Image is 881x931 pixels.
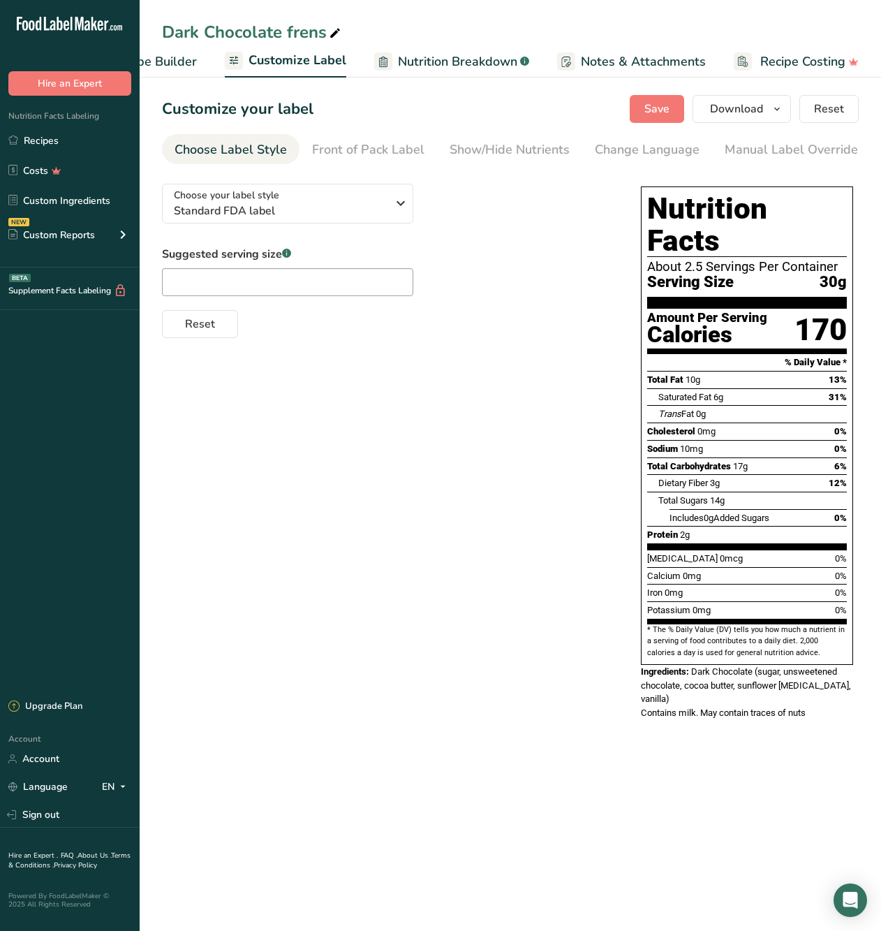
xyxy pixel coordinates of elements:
span: Contains milk. May contain traces of nuts [641,708,806,718]
span: 17g [733,461,748,471]
span: Standard FDA label [174,203,387,219]
button: Hire an Expert [8,71,131,96]
span: Total Sugars [658,495,708,506]
i: Trans [658,409,681,419]
span: Saturated Fat [658,392,711,402]
span: Dark Chocolate (sugar, unsweetened chocolate, cocoa butter, sunflower [MEDICAL_DATA], vanilla) [641,666,851,704]
section: * The % Daily Value (DV) tells you how much a nutrient in a serving of food contributes to a dail... [647,624,847,659]
a: About Us . [77,851,111,860]
span: Ingredients: [641,666,689,677]
div: Powered By FoodLabelMaker © 2025 All Rights Reserved [8,892,131,909]
div: Custom Reports [8,228,95,242]
span: Customize Label [249,51,346,70]
a: Privacy Policy [54,860,97,870]
div: Calories [647,325,767,345]
a: Hire an Expert . [8,851,58,860]
span: 6% [834,461,847,471]
div: Choose Label Style [175,140,287,159]
span: Nutrition Breakdown [398,52,517,71]
a: Terms & Conditions . [8,851,131,870]
div: Upgrade Plan [8,700,82,714]
span: 10mg [680,443,703,454]
a: Notes & Attachments [557,46,706,78]
span: 0mcg [720,553,743,564]
span: Fat [658,409,694,419]
span: Total Carbohydrates [647,461,731,471]
button: Download [693,95,791,123]
span: 31% [829,392,847,402]
button: Reset [799,95,859,123]
button: Reset [162,310,238,338]
span: 0% [835,553,847,564]
span: 10g [686,374,700,385]
span: 0% [834,426,847,437]
a: Recipe Builder [87,46,197,78]
span: 0mg [665,587,683,598]
span: 0mg [693,605,711,615]
button: Choose your label style Standard FDA label [162,184,413,223]
span: Total Fat [647,374,683,385]
div: Amount Per Serving [647,311,767,325]
div: Front of Pack Label [312,140,424,159]
div: Change Language [595,140,699,159]
span: 0% [834,443,847,454]
span: 30g [820,274,847,291]
span: Recipe Costing [760,52,845,71]
span: 3g [710,478,720,488]
span: Serving Size [647,274,734,291]
span: Sodium [647,443,678,454]
span: 0mg [697,426,716,437]
span: Cholesterol [647,426,695,437]
section: % Daily Value * [647,354,847,371]
span: 2g [680,529,690,540]
span: Reset [814,101,844,117]
span: Protein [647,529,678,540]
span: 13% [829,374,847,385]
div: NEW [8,218,29,226]
span: [MEDICAL_DATA] [647,553,718,564]
span: Reset [185,316,215,332]
h1: Nutrition Facts [647,193,847,257]
span: Choose your label style [174,188,279,203]
span: 0% [834,513,847,523]
div: EN [102,779,131,796]
span: Download [710,101,763,117]
span: 0% [835,605,847,615]
span: 0g [696,409,706,419]
a: Nutrition Breakdown [374,46,529,78]
span: 0g [704,513,713,523]
span: Save [644,101,669,117]
label: Suggested serving size [162,246,413,263]
span: Calcium [647,571,681,581]
span: Notes & Attachments [581,52,706,71]
div: Open Intercom Messenger [834,884,867,917]
div: Dark Chocolate frens [162,20,343,45]
span: Recipe Builder [113,52,197,71]
h1: Customize your label [162,98,313,121]
button: Save [630,95,684,123]
div: Show/Hide Nutrients [450,140,570,159]
div: 170 [794,311,847,349]
span: 14g [710,495,725,506]
span: Potassium [647,605,690,615]
div: BETA [9,274,31,282]
a: FAQ . [61,851,77,860]
span: 0% [835,571,847,581]
a: Recipe Costing [734,46,859,78]
span: 6g [713,392,723,402]
a: Language [8,775,68,799]
span: 0% [835,587,847,598]
span: Dietary Fiber [658,478,708,488]
a: Customize Label [225,45,346,78]
span: Includes Added Sugars [669,513,769,523]
div: About 2.5 Servings Per Container [647,260,847,274]
div: Manual Label Override [725,140,858,159]
span: 12% [829,478,847,488]
span: Iron [647,587,662,598]
span: 0mg [683,571,701,581]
